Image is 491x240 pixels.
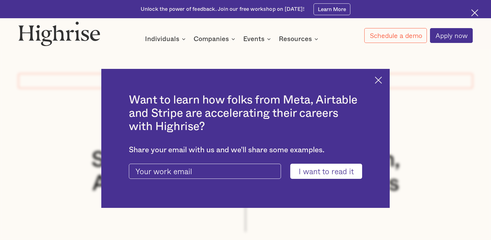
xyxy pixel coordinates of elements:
a: Apply now [430,28,472,43]
div: Individuals [145,35,187,43]
div: Share your email with us and we'll share some examples. [129,145,362,154]
div: Individuals [145,35,179,43]
div: Unlock the power of feedback. Join our free workshop on [DATE]! [141,6,305,13]
img: Cross icon [375,77,382,84]
div: Events [243,35,265,43]
input: Your work email [129,164,281,179]
div: Companies [194,35,237,43]
h2: Want to learn how folks from Meta, Airtable and Stripe are accelerating their careers with Highrise? [129,93,362,133]
form: current-ascender-blog-article-modal-form [129,164,362,179]
div: Resources [279,35,320,43]
a: Learn More [313,3,350,15]
img: Highrise logo [18,21,100,46]
img: Cross icon [471,9,478,16]
div: Events [243,35,273,43]
div: Companies [194,35,229,43]
input: I want to read it [290,164,362,179]
div: Resources [279,35,312,43]
a: Schedule a demo [364,28,427,43]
